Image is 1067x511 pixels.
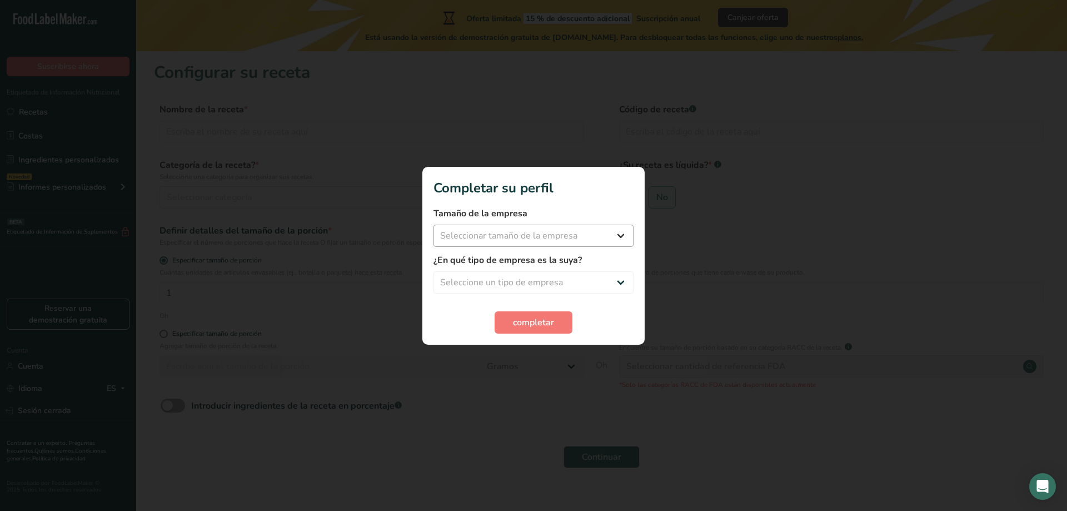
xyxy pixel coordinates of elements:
font: Tamaño de la empresa [433,207,527,220]
font: completar [513,316,554,329]
div: Abrir Intercom Messenger [1029,473,1056,500]
font: Completar su perfil [433,179,554,197]
font: ¿En qué tipo de empresa es la suya? [433,254,582,266]
button: completar [495,311,572,334]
